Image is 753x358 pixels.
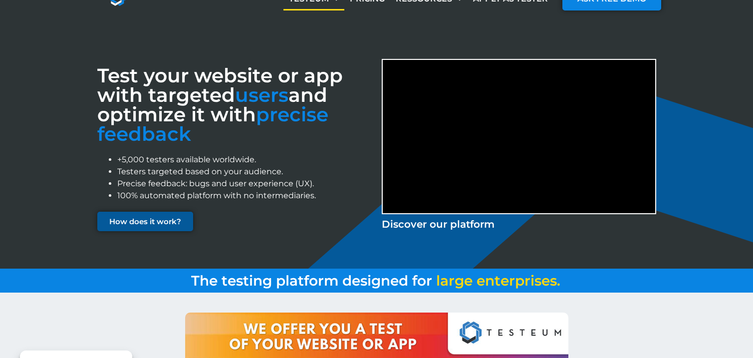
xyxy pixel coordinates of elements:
[191,272,432,289] span: The testing platform designed for
[382,217,656,232] p: Discover our platform
[235,83,288,107] span: users
[117,190,372,202] li: 100% automated platform with no intermediaries.
[97,212,193,231] a: How does it work?
[97,66,372,144] h3: Test your website or app with targeted and optimize it with
[117,154,372,166] li: +5,000 testers available worldwide.
[117,178,372,190] li: Precise feedback: bugs and user experience (UX).
[109,218,181,225] span: How does it work?
[383,60,655,213] iframe: Discover Testeum
[117,166,372,178] li: Testers targeted based on your audience.
[97,102,328,146] font: precise feedback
